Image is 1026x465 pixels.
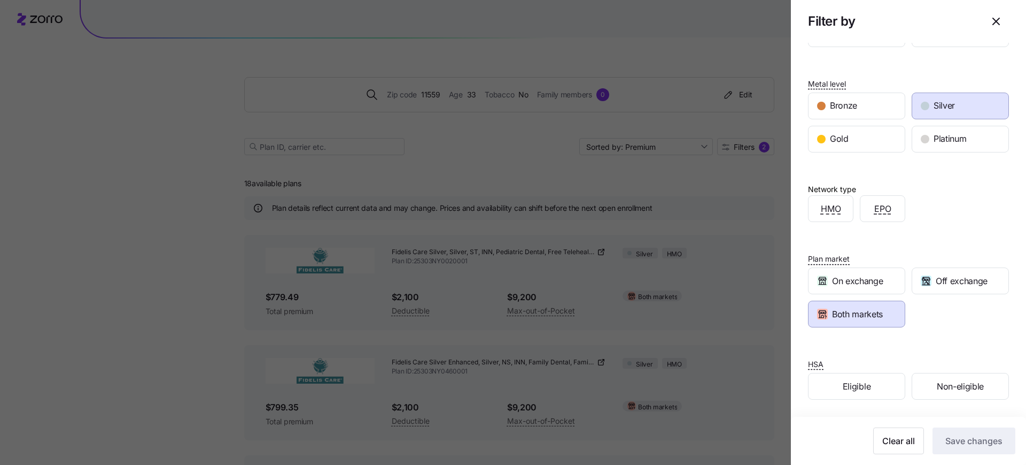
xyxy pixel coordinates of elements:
[821,202,841,216] span: HMO
[934,132,966,146] span: Platinum
[832,275,883,288] span: On exchange
[934,99,955,112] span: Silver
[832,308,883,321] span: Both markets
[882,434,915,447] span: Clear all
[808,13,975,29] h1: Filter by
[843,380,870,393] span: Eligible
[932,428,1015,454] button: Save changes
[873,428,924,454] button: Clear all
[937,380,984,393] span: Non-eligible
[945,434,1002,447] span: Save changes
[808,184,856,195] div: Network type
[808,79,846,89] span: Metal level
[874,202,891,216] span: EPO
[808,359,823,370] span: HSA
[830,99,857,112] span: Bronze
[808,254,850,264] span: Plan market
[830,132,849,146] span: Gold
[936,275,988,288] span: Off exchange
